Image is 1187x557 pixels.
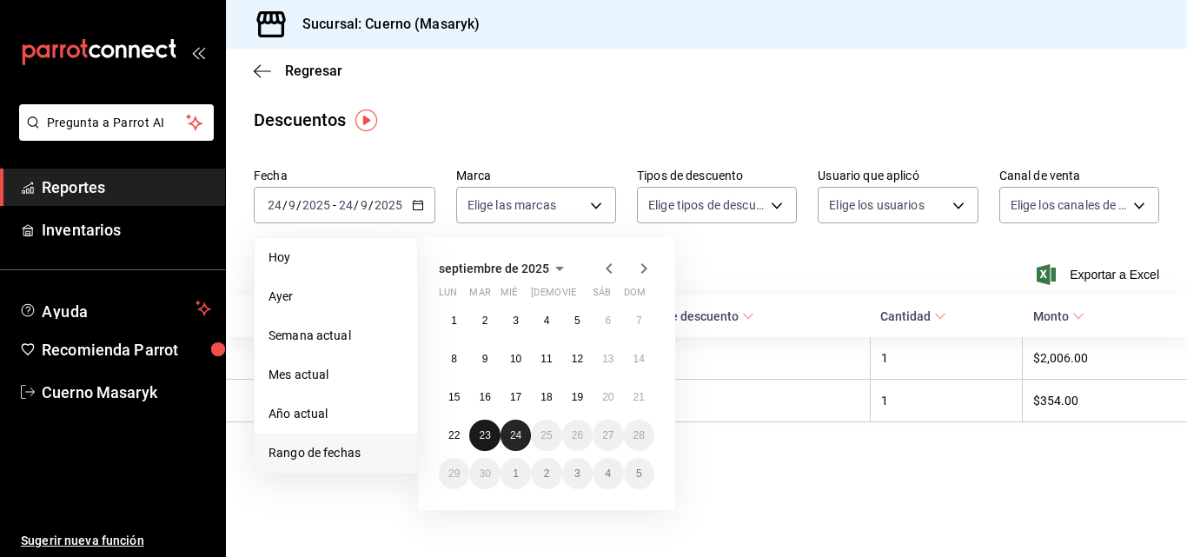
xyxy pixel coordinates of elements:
[368,198,374,212] span: /
[501,343,531,375] button: 10 de septiembre de 2025
[562,420,593,451] button: 26 de septiembre de 2025
[355,109,377,131] img: Tooltip marker
[451,315,457,327] abbr: 1 de septiembre de 2025
[226,337,626,380] th: [PERSON_NAME] [PERSON_NAME]
[469,381,500,413] button: 16 de septiembre de 2025
[593,305,623,336] button: 6 de septiembre de 2025
[637,169,797,182] label: Tipos de descuento
[633,353,645,365] abbr: 14 de septiembre de 2025
[288,198,296,212] input: --
[870,337,1023,380] th: 1
[593,287,611,305] abbr: sábado
[624,305,654,336] button: 7 de septiembre de 2025
[21,532,211,550] span: Sugerir nueva función
[451,353,457,365] abbr: 8 de septiembre de 2025
[572,391,583,403] abbr: 19 de septiembre de 2025
[501,420,531,451] button: 24 de septiembre de 2025
[636,315,642,327] abbr: 7 de septiembre de 2025
[482,353,488,365] abbr: 9 de septiembre de 2025
[282,198,288,212] span: /
[501,381,531,413] button: 17 de septiembre de 2025
[269,327,403,345] span: Semana actual
[562,343,593,375] button: 12 de septiembre de 2025
[469,343,500,375] button: 9 de septiembre de 2025
[624,381,654,413] button: 21 de septiembre de 2025
[562,287,576,305] abbr: viernes
[544,467,550,480] abbr: 2 de octubre de 2025
[999,169,1159,182] label: Canal de venta
[439,458,469,489] button: 29 de septiembre de 2025
[354,198,359,212] span: /
[593,458,623,489] button: 4 de octubre de 2025
[12,126,214,144] a: Pregunta a Parrot AI
[880,309,946,323] span: Cantidad
[42,298,189,319] span: Ayuda
[469,305,500,336] button: 2 de septiembre de 2025
[254,107,346,133] div: Descuentos
[302,198,331,212] input: ----
[531,420,561,451] button: 25 de septiembre de 2025
[626,337,870,380] th: Orden
[269,444,403,462] span: Rango de fechas
[191,45,205,59] button: open_drawer_menu
[593,420,623,451] button: 27 de septiembre de 2025
[254,63,342,79] button: Regresar
[479,429,490,441] abbr: 23 de septiembre de 2025
[572,429,583,441] abbr: 26 de septiembre de 2025
[531,458,561,489] button: 2 de octubre de 2025
[360,198,368,212] input: --
[829,196,924,214] span: Elige los usuarios
[439,381,469,413] button: 15 de septiembre de 2025
[254,169,435,182] label: Fecha
[510,353,521,365] abbr: 10 de septiembre de 2025
[602,429,613,441] abbr: 27 de septiembre de 2025
[870,380,1023,422] th: 1
[624,287,646,305] abbr: domingo
[42,218,211,242] span: Inventarios
[540,429,552,441] abbr: 25 de septiembre de 2025
[456,169,616,182] label: Marca
[602,391,613,403] abbr: 20 de septiembre de 2025
[468,196,556,214] span: Elige las marcas
[633,391,645,403] abbr: 21 de septiembre de 2025
[624,458,654,489] button: 5 de octubre de 2025
[624,343,654,375] button: 14 de septiembre de 2025
[531,343,561,375] button: 11 de septiembre de 2025
[574,467,580,480] abbr: 3 de octubre de 2025
[633,429,645,441] abbr: 28 de septiembre de 2025
[439,262,549,275] span: septiembre de 2025
[338,198,354,212] input: --
[267,198,282,212] input: --
[818,169,978,182] label: Usuario que aplicó
[501,287,517,305] abbr: miércoles
[513,467,519,480] abbr: 1 de octubre de 2025
[562,381,593,413] button: 19 de septiembre de 2025
[510,429,521,441] abbr: 24 de septiembre de 2025
[469,420,500,451] button: 23 de septiembre de 2025
[439,287,457,305] abbr: lunes
[562,305,593,336] button: 5 de septiembre de 2025
[510,391,521,403] abbr: 17 de septiembre de 2025
[19,104,214,141] button: Pregunta a Parrot AI
[47,114,187,132] span: Pregunta a Parrot AI
[439,305,469,336] button: 1 de septiembre de 2025
[469,458,500,489] button: 30 de septiembre de 2025
[269,366,403,384] span: Mes actual
[531,381,561,413] button: 18 de septiembre de 2025
[448,391,460,403] abbr: 15 de septiembre de 2025
[374,198,403,212] input: ----
[1023,337,1187,380] th: $2,006.00
[605,315,611,327] abbr: 6 de septiembre de 2025
[605,467,611,480] abbr: 4 de octubre de 2025
[593,343,623,375] button: 13 de septiembre de 2025
[269,249,403,267] span: Hoy
[333,198,336,212] span: -
[574,315,580,327] abbr: 5 de septiembre de 2025
[448,467,460,480] abbr: 29 de septiembre de 2025
[648,196,765,214] span: Elige tipos de descuento
[1040,264,1159,285] span: Exportar a Excel
[439,258,570,279] button: septiembre de 2025
[501,458,531,489] button: 1 de octubre de 2025
[285,63,342,79] span: Regresar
